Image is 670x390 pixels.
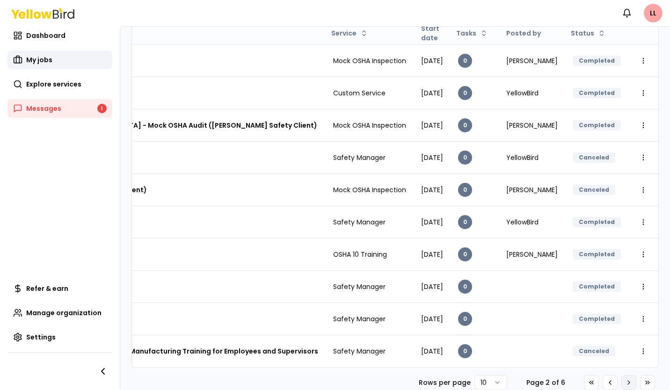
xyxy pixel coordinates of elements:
a: My jobs [7,51,112,69]
div: Canceled [573,185,615,195]
a: Settings [7,328,112,347]
div: 0 [458,118,472,132]
div: 0 [458,183,472,197]
span: [DATE] [421,347,443,356]
span: Messages [26,104,61,113]
span: [DATE] [421,282,443,291]
td: [PERSON_NAME] [499,109,565,141]
div: Canceled [573,152,615,163]
span: [DATE] [421,314,443,324]
span: [DATE] [421,153,443,162]
span: [DATE] [421,217,443,227]
span: Custom Service [333,88,386,98]
div: Canceled [573,346,615,356]
span: Safety Manager [333,282,386,291]
button: Status [567,26,609,41]
p: Rows per page [419,378,471,387]
div: 0 [458,86,472,100]
span: Mock OSHA Inspection [333,56,406,65]
span: Mock OSHA Inspection [333,121,406,130]
span: Service [331,29,357,38]
td: [PERSON_NAME] [499,238,565,270]
span: [DATE] [421,185,443,195]
div: 0 [458,54,472,68]
span: Manage organization [26,308,102,318]
span: My jobs [26,55,52,65]
span: Safety Manager [333,217,386,227]
div: 0 [458,151,472,165]
div: Completed [573,88,621,98]
td: [PERSON_NAME] [499,173,565,206]
a: Dashboard [7,26,112,45]
td: YellowBird [499,206,565,238]
a: Refer & earn [7,279,112,298]
td: YellowBird [499,141,565,173]
div: 0 [458,247,472,261]
span: [DATE] [421,88,443,98]
td: YellowBird [499,77,565,109]
div: 0 [458,215,472,229]
div: Page 2 of 6 [522,378,569,387]
th: Posted by [499,22,565,44]
a: Manage organization [7,303,112,322]
span: Dashboard [26,31,66,40]
span: Settings [26,332,56,342]
span: Explore services [26,79,81,89]
div: Completed [573,314,621,324]
a: Messages1 [7,99,112,118]
span: Tasks [456,29,476,38]
div: 0 [458,312,472,326]
span: [DATE] [421,121,443,130]
span: Safety Manager [333,153,386,162]
span: [DATE] [421,56,443,65]
div: Completed [573,282,621,292]
button: Service [328,26,371,41]
div: 0 [458,280,472,294]
div: Completed [573,217,621,227]
span: LL [644,4,663,22]
button: Tasks [452,26,491,41]
div: Completed [573,249,621,260]
div: Completed [573,120,621,130]
a: Explore services [7,75,112,94]
th: Start date [414,22,451,44]
span: Status [571,29,594,38]
div: 0 [458,344,472,358]
span: Refer & earn [26,284,68,293]
span: OSHA 10 Training [333,250,387,259]
span: Safety Manager [333,347,386,356]
span: Mock OSHA Inspection [333,185,406,195]
div: 1 [97,104,107,113]
span: Safety Manager [333,314,386,324]
div: Completed [573,56,621,66]
span: [DATE] [421,250,443,259]
td: [PERSON_NAME] [499,44,565,77]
